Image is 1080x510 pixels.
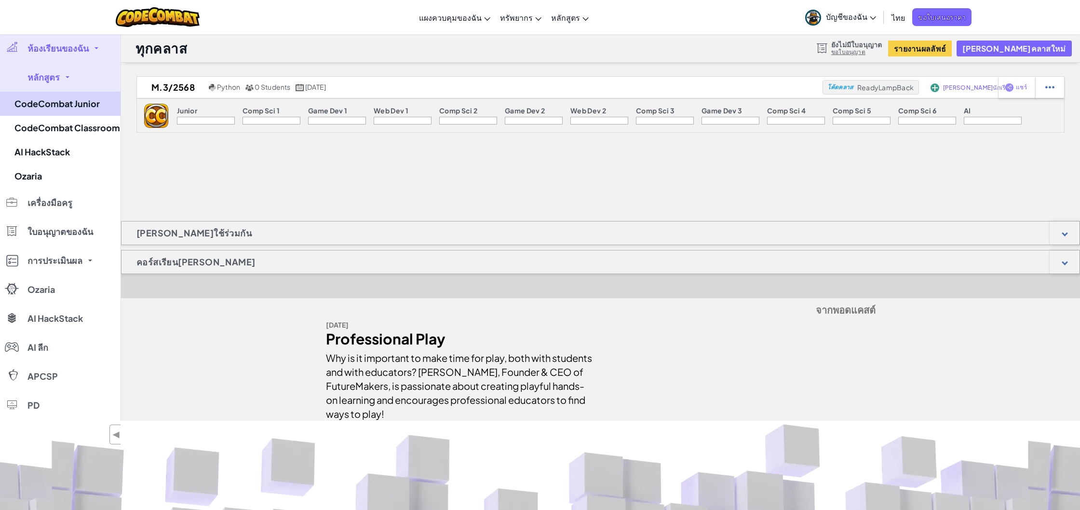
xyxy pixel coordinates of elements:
[831,48,882,56] a: ขอใบอนุญาต
[27,44,89,53] span: ห้องเรียนของฉัน
[137,80,823,95] a: m.3/2568 Python 0 Students [DATE]
[912,8,972,26] a: ขอใบเสนอราคา
[374,107,408,114] p: Web Dev 1
[831,41,882,48] span: ยังไม่มีใบอนุญาต
[27,256,82,265] span: การประเมินผล
[495,4,546,30] a: ทรัพยากร
[943,85,1013,91] span: [PERSON_NAME]นักเรียน
[546,4,594,30] a: หลักสูตร
[296,84,304,91] img: calendar.svg
[27,285,55,294] span: Ozaria
[1005,83,1014,92] img: IconShare_Purple.svg
[857,83,914,92] span: ReadyLampBack
[898,107,936,114] p: Comp Sci 6
[957,41,1071,56] button: [PERSON_NAME]คลาสใหม่
[27,198,72,207] span: เครื่องมือครู
[439,107,477,114] p: Comp Sci 2
[636,107,675,114] p: Comp Sci 3
[121,250,270,274] h1: คอร์สเรียน[PERSON_NAME]
[135,39,187,57] h1: ทุกคลาส
[505,107,545,114] p: Game Dev 2
[767,107,806,114] p: Comp Sci 4
[931,83,939,92] img: IconAddStudents.svg
[116,7,200,27] img: CodeCombat logo
[805,10,821,26] img: avatar
[27,73,60,82] span: หลักสูตร
[887,4,910,30] a: ไทย
[243,107,280,114] p: Comp Sci 1
[827,84,853,90] span: โค้ดคลาส
[888,41,952,56] button: รายงานผลลัพธ์
[551,13,580,23] span: หลักสูตร
[826,12,876,22] span: บัญชีของฉัน
[177,107,197,114] p: Junior
[1045,83,1054,92] img: IconStudentEllipsis.svg
[326,346,594,421] div: Why is it important to make time for play, both with students and with educators? [PERSON_NAME], ...
[209,84,216,91] img: python.png
[27,227,93,236] span: ใบอนุญาตของฉัน
[27,343,48,352] span: AI ลีก
[570,107,606,114] p: Web Dev 2
[964,107,971,114] p: AI
[1016,84,1027,90] span: แชร์
[414,4,495,30] a: แผงควบคุมของฉัน
[419,13,482,23] span: แผงควบคุมของฉัน
[245,84,254,91] img: MultipleUsers.png
[833,107,871,114] p: Comp Sci 5
[27,314,83,323] span: AI HackStack
[217,83,240,91] span: Python
[144,104,168,128] img: logo
[500,13,533,23] span: ทรัพยากร
[255,83,290,91] span: 0 Students
[800,2,881,32] a: บัญชีของฉัน
[121,221,267,245] h1: [PERSON_NAME]ใช้ร่วมกัน
[305,83,326,91] span: [DATE]
[326,318,594,332] div: [DATE]
[326,332,594,346] div: Professional Play
[702,107,742,114] p: Game Dev 3
[326,303,876,318] h5: จากพอดแคสต์
[308,107,347,114] p: Game Dev 1
[137,80,206,95] h2: m.3/2568
[112,427,121,441] span: ◀
[891,13,905,23] span: ไทย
